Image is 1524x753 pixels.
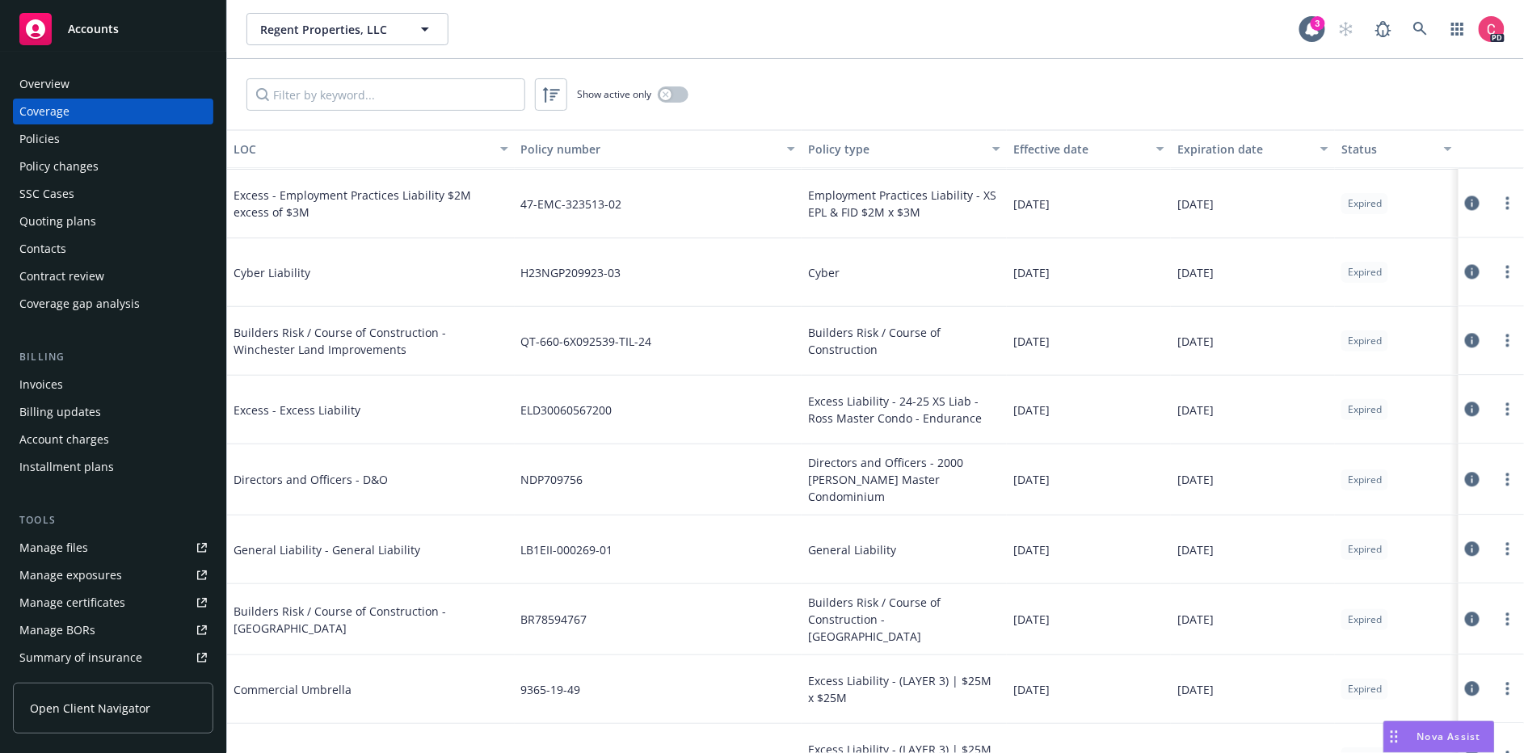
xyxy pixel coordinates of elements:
span: Expired [1348,542,1382,557]
a: Manage BORs [13,617,213,643]
button: Policy type [802,130,1007,169]
div: Billing updates [19,399,101,425]
div: Expiration date [1177,141,1311,158]
span: Directors and Officers - D&O [234,471,476,488]
span: Cyber Liability [234,264,476,281]
span: Expired [1348,612,1382,627]
span: Builders Risk / Course of Construction - Winchester Land Improvements [234,324,508,358]
a: Manage certificates [13,590,213,616]
a: Accounts [13,6,213,52]
span: General Liability [808,541,896,558]
button: Regent Properties, LLC [246,13,448,45]
a: SSC Cases [13,181,213,207]
span: Regent Properties, LLC [260,21,400,38]
span: [DATE] [1177,541,1214,558]
div: Effective date [1013,141,1147,158]
span: [DATE] [1013,402,1050,419]
button: LOC [227,130,515,169]
a: Coverage [13,99,213,124]
img: photo [1479,16,1505,42]
span: Builders Risk / Course of Construction - [GEOGRAPHIC_DATA] [808,594,1000,645]
span: [DATE] [1013,333,1050,350]
div: Manage certificates [19,590,125,616]
div: LOC [234,141,490,158]
a: more [1498,331,1518,351]
input: Filter by keyword... [246,78,525,111]
span: 9365-19-49 [521,681,581,698]
span: Expired [1348,265,1382,280]
span: General Liability - General Liability [234,541,476,558]
span: Employment Practices Liability - XS EPL & FID $2M x $3M [808,187,1000,221]
a: Overview [13,71,213,97]
div: Policies [19,126,60,152]
span: [DATE] [1177,196,1214,212]
span: Excess Liability - 24-25 XS Liab - Ross Master Condo - Endurance [808,393,1000,427]
span: H23NGP209923-03 [521,264,621,281]
span: [DATE] [1013,541,1050,558]
a: Installment plans [13,454,213,480]
a: Quoting plans [13,208,213,234]
span: Excess - Employment Practices Liability $2M excess of $3M [234,187,508,221]
button: Status [1335,130,1458,169]
span: Cyber [808,264,840,281]
a: Contract review [13,263,213,289]
a: Manage exposures [13,562,213,588]
span: [DATE] [1177,333,1214,350]
a: Switch app [1442,13,1474,45]
div: Contacts [19,236,66,262]
div: Manage files [19,535,88,561]
span: [DATE] [1177,402,1214,419]
span: NDP709756 [521,471,583,488]
span: LB1EII-000269-01 [521,541,613,558]
button: Effective date [1007,130,1171,169]
a: Billing updates [13,399,213,425]
a: Search [1404,13,1437,45]
div: SSC Cases [19,181,74,207]
div: Manage BORs [19,617,95,643]
span: [DATE] [1013,681,1050,698]
div: Policy type [808,141,983,158]
span: Expired [1348,196,1382,211]
span: Nova Assist [1417,730,1481,743]
span: Directors and Officers - 2000 [PERSON_NAME] Master Condominium [808,454,1000,505]
div: Policy changes [19,154,99,179]
div: Tools [13,512,213,528]
a: Invoices [13,372,213,398]
a: Manage files [13,535,213,561]
span: Expired [1348,682,1382,696]
span: [DATE] [1177,681,1214,698]
span: Excess Liability - (LAYER 3) | $25M x $25M [808,672,1000,706]
span: Commercial Umbrella [234,681,476,698]
div: Summary of insurance [19,645,142,671]
button: Expiration date [1171,130,1335,169]
span: [DATE] [1177,264,1214,281]
div: Coverage [19,99,69,124]
div: Policy number [521,141,778,158]
div: Coverage gap analysis [19,291,140,317]
button: Policy number [515,130,802,169]
a: Account charges [13,427,213,452]
a: Start snowing [1330,13,1362,45]
span: Expired [1348,334,1382,348]
span: Builders Risk / Course of Construction [808,324,1000,358]
span: 47-EMC-323513-02 [521,196,622,212]
a: more [1498,263,1518,282]
span: [DATE] [1013,471,1050,488]
a: more [1498,194,1518,213]
span: Show active only [577,87,651,101]
span: QT-660-6X092539-TIL-24 [521,333,652,350]
div: Invoices [19,372,63,398]
span: BR78594767 [521,611,587,628]
span: Builders Risk / Course of Construction - [GEOGRAPHIC_DATA] [234,603,508,637]
span: Accounts [68,23,119,36]
a: Contacts [13,236,213,262]
a: more [1498,540,1518,559]
span: [DATE] [1013,196,1050,212]
div: 3 [1311,16,1325,31]
a: Summary of insurance [13,645,213,671]
div: Installment plans [19,454,114,480]
div: Drag to move [1384,721,1404,752]
a: Coverage gap analysis [13,291,213,317]
a: Policies [13,126,213,152]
